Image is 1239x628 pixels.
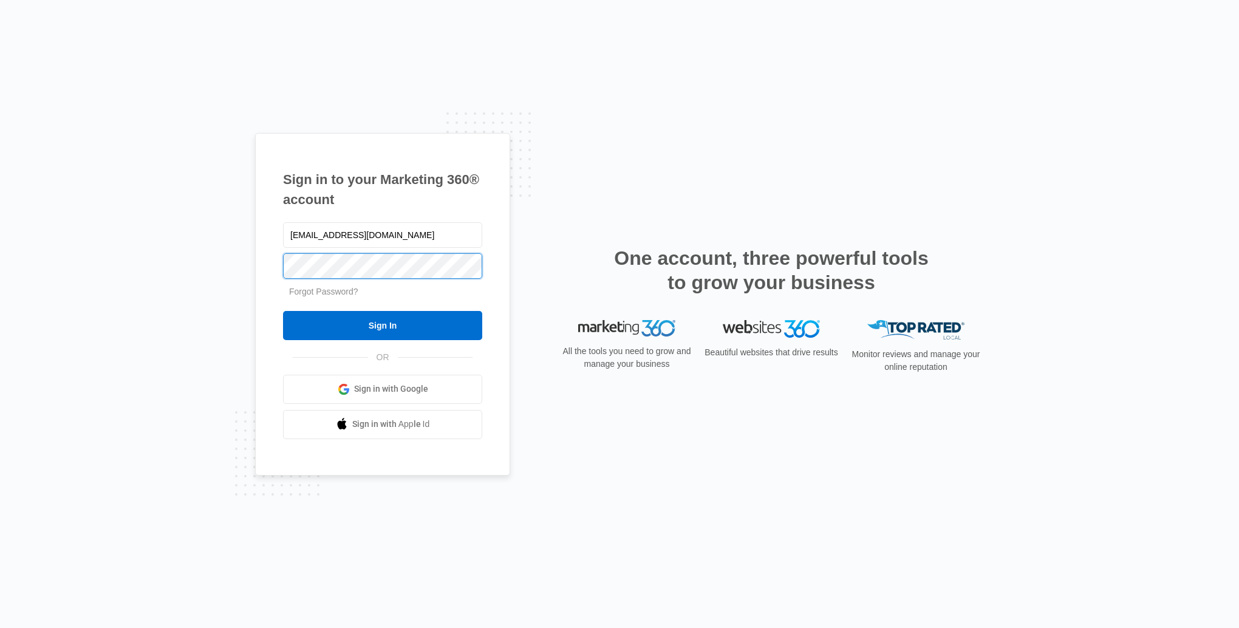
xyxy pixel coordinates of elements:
p: All the tools you need to grow and manage your business [559,345,695,370]
a: Sign in with Google [283,375,482,404]
img: Top Rated Local [867,320,964,340]
span: OR [368,351,398,364]
p: Beautiful websites that drive results [703,346,839,359]
h1: Sign in to your Marketing 360® account [283,169,482,210]
span: Sign in with Apple Id [352,418,430,431]
span: Sign in with Google [354,383,428,395]
h2: One account, three powerful tools to grow your business [610,246,932,295]
input: Email [283,222,482,248]
img: Marketing 360 [578,320,675,337]
img: Websites 360 [723,320,820,338]
a: Sign in with Apple Id [283,410,482,439]
a: Forgot Password? [289,287,358,296]
p: Monitor reviews and manage your online reputation [848,348,984,374]
input: Sign In [283,311,482,340]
